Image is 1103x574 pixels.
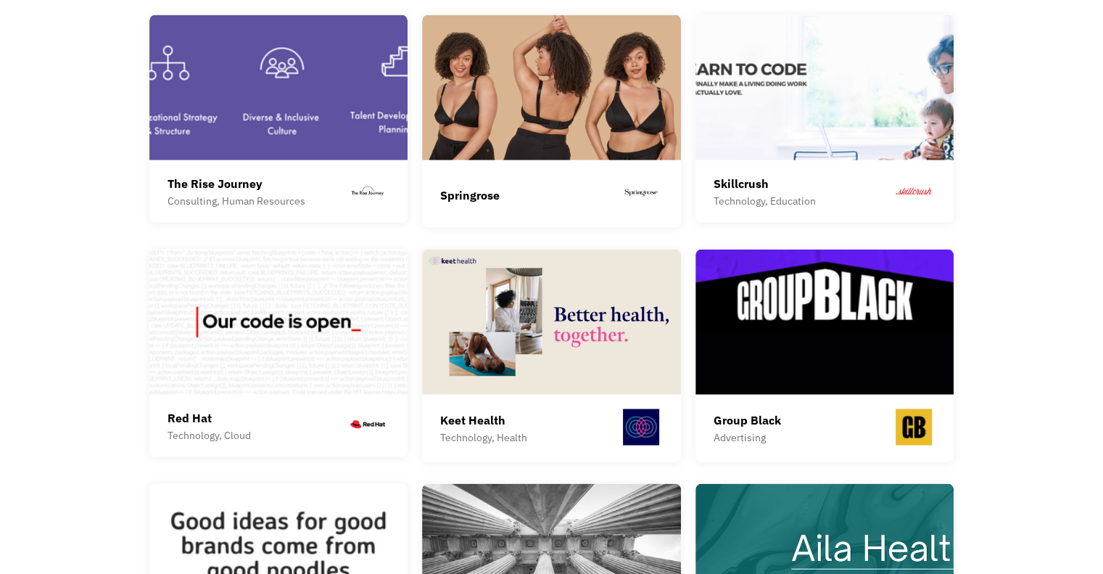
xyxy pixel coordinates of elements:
[168,175,305,192] div: The Rise Journey
[168,409,251,427] div: Red Hat
[168,192,305,210] div: Consulting, Human Resources
[714,411,781,429] div: Group Black
[440,429,527,446] div: Technology, Health
[695,15,954,223] a: SkillcrushTechnology, Education
[422,15,681,228] a: Springrose
[714,429,781,446] div: Advertising
[422,250,681,462] a: Keet HealthTechnology, Health
[695,250,954,462] a: Group BlackAdvertising
[714,175,816,192] div: Skillcrush
[149,250,408,457] a: Red HatTechnology, Cloud
[149,15,408,223] a: The Rise JourneyConsulting, Human Resources
[440,186,500,204] div: Springrose
[440,411,527,429] div: Keet Health
[714,192,816,210] div: Technology, Education
[168,427,251,444] div: Technology, Cloud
